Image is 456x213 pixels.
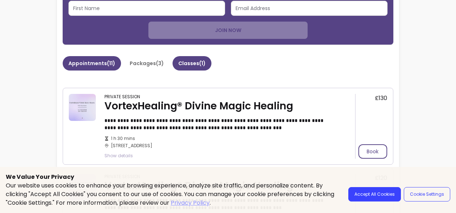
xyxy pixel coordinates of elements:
[124,56,170,71] button: Packages(3)
[73,5,220,12] input: First Name
[104,153,335,159] span: Show details
[6,181,340,207] p: Our website uses cookies to enhance your browsing experience, analyze site traffic, and personali...
[375,94,387,103] span: £130
[63,56,121,71] button: Appointments(11)
[104,136,335,149] div: [STREET_ADDRESS]
[404,187,450,201] button: Cookie Settings
[358,144,387,159] button: Book
[104,100,335,113] div: VortexHealing® Divine Magic Healing
[173,56,211,71] button: Classes(1)
[171,199,210,207] a: Privacy Policy
[6,173,450,181] p: We Value Your Privacy
[236,5,383,12] input: Email Address
[69,94,96,121] img: VortexHealing® Divine Magic Healing
[111,136,335,141] span: 1 h 30 mins
[104,94,140,100] div: Private Session
[348,187,401,201] button: Accept All Cookies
